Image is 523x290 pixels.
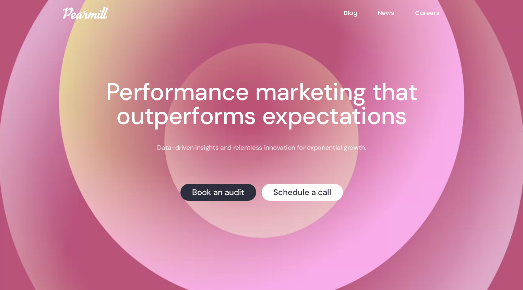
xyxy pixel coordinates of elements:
a: News [378,9,415,17]
img: Pearmill logo [63,7,108,19]
h1: Performance marketing that outperforms expectations [69,80,453,128]
a: Schedule a call [262,183,343,201]
a: Book an audit [180,183,256,201]
a: Blog [344,9,378,17]
p: Data-driven insights and relentless innovation for exponential growth. [157,143,366,152]
a: Careers [415,9,460,17]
